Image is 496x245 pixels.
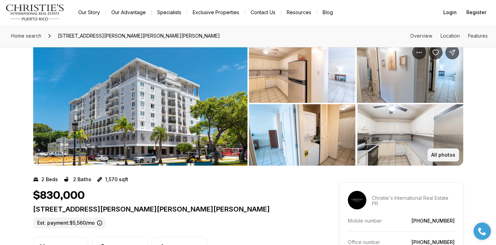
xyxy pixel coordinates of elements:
[33,41,247,166] li: 1 of 7
[317,8,338,17] a: Blog
[41,177,58,182] p: 2 Beds
[245,8,281,17] button: Contact Us
[412,218,455,224] a: [PHONE_NUMBER]
[8,30,44,41] a: Home search
[249,41,463,166] li: 2 of 7
[33,205,314,213] p: [STREET_ADDRESS][PERSON_NAME][PERSON_NAME][PERSON_NAME]
[466,10,486,15] span: Register
[357,104,463,166] button: View image gallery
[439,6,461,19] button: Login
[152,8,187,17] a: Specialists
[73,8,105,17] a: Our Story
[412,239,455,245] a: [PHONE_NUMBER]
[445,46,459,59] button: Share Property: 100 CALLE JUAN ANTONIO CORRETJER #501
[11,33,41,39] span: Home search
[348,218,382,224] p: Mobile number
[431,152,455,158] p: All photos
[357,41,463,103] button: View image gallery
[427,148,459,161] button: All photos
[105,177,128,182] p: 1,570 sqft
[348,239,380,245] p: Office number
[412,46,426,59] button: Property options
[462,6,490,19] button: Register
[249,41,355,103] button: View image gallery
[33,41,247,166] button: View image gallery
[429,46,443,59] button: Save Property: 100 CALLE JUAN ANTONIO CORRETJER #501
[441,33,460,39] a: Skip to: Location
[249,104,355,166] button: View image gallery
[73,177,91,182] p: 2 Baths
[372,195,455,206] p: Christie's International Real Estate PR
[33,189,85,202] h1: $830,000
[55,30,223,41] span: [STREET_ADDRESS][PERSON_NAME][PERSON_NAME][PERSON_NAME]
[468,33,488,39] a: Skip to: Features
[33,41,463,166] div: Listing Photos
[410,33,432,39] a: Skip to: Overview
[281,8,317,17] a: Resources
[443,10,457,15] span: Login
[187,8,245,17] a: Exclusive Properties
[106,8,151,17] a: Our Advantage
[33,217,105,228] label: Est. payment: $5,560/mo
[410,33,488,39] nav: Page section menu
[6,4,64,21] img: logo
